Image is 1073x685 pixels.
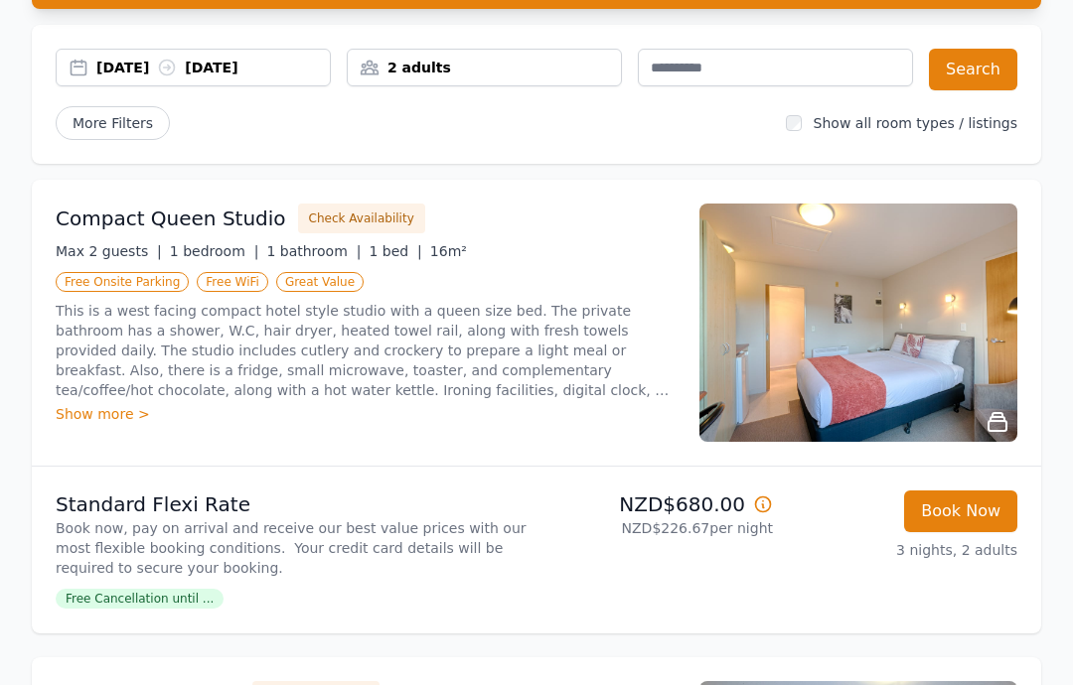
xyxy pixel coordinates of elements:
span: Free Cancellation until ... [56,589,224,609]
button: Book Now [904,490,1017,532]
span: Great Value [276,272,364,292]
span: 1 bed | [369,243,421,259]
span: 1 bedroom | [170,243,259,259]
span: Max 2 guests | [56,243,162,259]
p: 3 nights, 2 adults [789,540,1017,560]
span: 16m² [430,243,467,259]
span: 1 bathroom | [266,243,361,259]
button: Check Availability [298,204,425,233]
h3: Compact Queen Studio [56,205,286,232]
label: Show all room types / listings [814,115,1017,131]
span: More Filters [56,106,170,140]
div: [DATE] [DATE] [96,58,330,77]
p: NZD$680.00 [544,490,773,518]
span: Free Onsite Parking [56,272,189,292]
p: Standard Flexi Rate [56,490,529,518]
p: Book now, pay on arrival and receive our best value prices with our most flexible booking conditi... [56,518,529,578]
p: This is a west facing compact hotel style studio with a queen size bed. The private bathroom has ... [56,301,676,400]
div: 2 adults [348,58,621,77]
span: Free WiFi [197,272,268,292]
div: Show more > [56,404,676,424]
button: Search [929,49,1017,90]
p: NZD$226.67 per night [544,518,773,538]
